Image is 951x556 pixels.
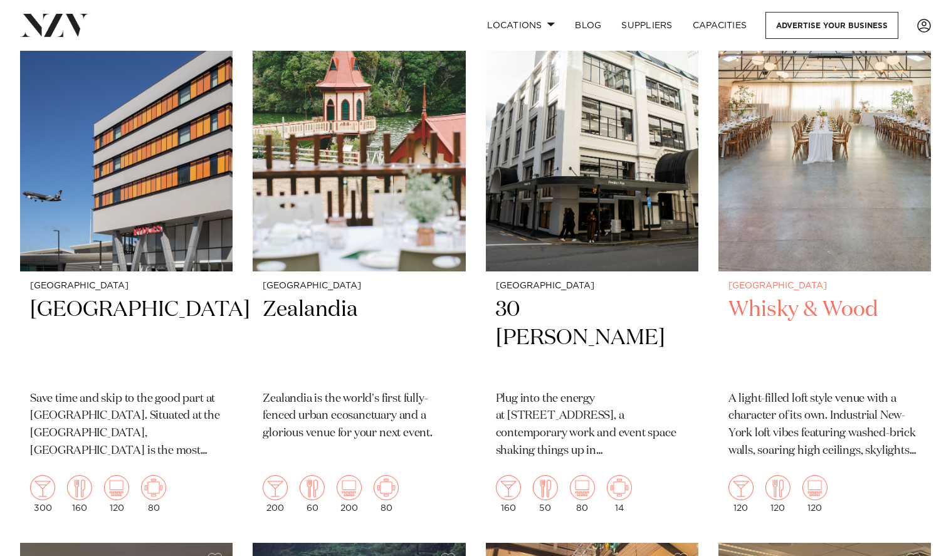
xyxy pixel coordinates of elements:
div: 120 [765,475,791,513]
img: meeting.png [607,475,632,500]
div: 120 [728,475,754,513]
p: Zealandia is the world's first fully-fenced urban ecosanctuary and a glorious venue for your next... [263,391,455,443]
p: Plug into the energy at [STREET_ADDRESS], a contemporary work and event space shaking things up i... [496,391,688,461]
p: A light-filled loft style venue with a character of its own. Industrial New-York loft vibes featu... [728,391,921,461]
img: theatre.png [104,475,129,500]
div: 50 [533,475,558,513]
img: theatre.png [570,475,595,500]
img: cocktail.png [263,475,288,500]
div: 160 [496,475,521,513]
img: meeting.png [141,475,166,500]
img: meeting.png [374,475,399,500]
h2: 30 [PERSON_NAME] [496,296,688,380]
div: 80 [570,475,595,513]
div: 200 [337,475,362,513]
div: 60 [300,475,325,513]
div: 80 [374,475,399,513]
div: 200 [263,475,288,513]
a: BLOG [565,12,611,39]
div: 300 [30,475,55,513]
img: cocktail.png [30,475,55,500]
img: nzv-logo.png [20,14,88,36]
h2: Whisky & Wood [728,296,921,380]
div: 14 [607,475,632,513]
h2: [GEOGRAPHIC_DATA] [30,296,223,380]
a: Advertise your business [765,12,898,39]
img: dining.png [765,475,791,500]
a: SUPPLIERS [611,12,682,39]
img: cocktail.png [728,475,754,500]
div: 120 [802,475,828,513]
img: cocktail.png [496,475,521,500]
img: dining.png [300,475,325,500]
small: [GEOGRAPHIC_DATA] [496,281,688,291]
p: Save time and skip to the good part at [GEOGRAPHIC_DATA]. Situated at the [GEOGRAPHIC_DATA], [GEO... [30,391,223,461]
h2: Zealandia [263,296,455,380]
img: dining.png [67,475,92,500]
div: 160 [67,475,92,513]
div: 120 [104,475,129,513]
a: Locations [477,12,565,39]
small: [GEOGRAPHIC_DATA] [728,281,921,291]
img: theatre.png [802,475,828,500]
div: 80 [141,475,166,513]
small: [GEOGRAPHIC_DATA] [263,281,455,291]
img: dining.png [533,475,558,500]
img: theatre.png [337,475,362,500]
small: [GEOGRAPHIC_DATA] [30,281,223,291]
a: Capacities [683,12,757,39]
